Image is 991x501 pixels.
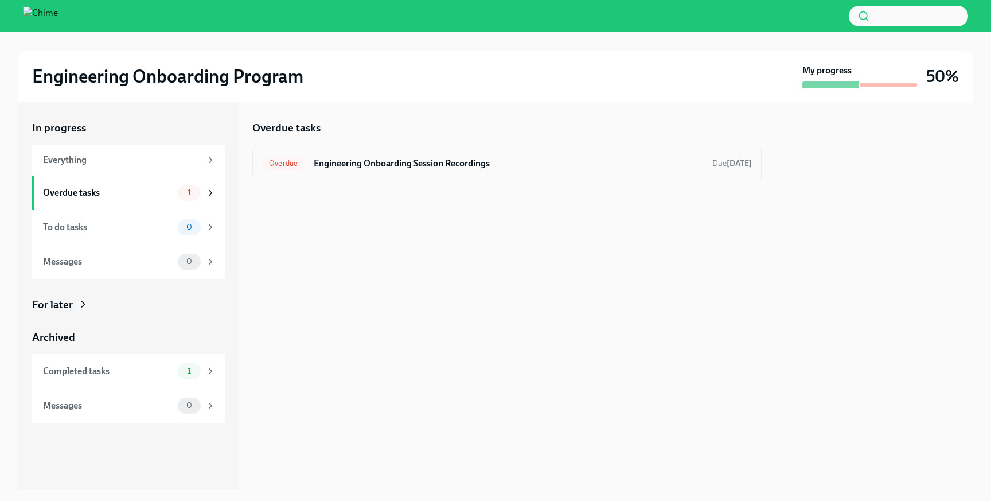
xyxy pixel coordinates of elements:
span: 1 [181,188,198,197]
div: Messages [43,255,173,268]
div: For later [32,297,73,312]
div: Completed tasks [43,365,173,378]
a: Messages0 [32,244,225,279]
span: 0 [180,257,199,266]
span: 0 [180,401,199,410]
img: Chime [23,7,58,25]
a: Overdue tasks1 [32,176,225,210]
a: Completed tasks1 [32,354,225,389]
a: To do tasks0 [32,210,225,244]
div: To do tasks [43,221,173,234]
span: Overdue [262,159,305,168]
h3: 50% [926,66,959,87]
a: OverdueEngineering Onboarding Session RecordingsDue[DATE] [262,154,752,173]
a: For later [32,297,225,312]
strong: [DATE] [727,158,752,168]
h5: Overdue tasks [252,121,321,135]
a: Archived [32,330,225,345]
strong: My progress [802,64,852,77]
a: In progress [32,121,225,135]
span: Due [712,158,752,168]
span: 0 [180,223,199,231]
span: 1 [181,367,198,375]
h6: Engineering Onboarding Session Recordings [314,157,703,170]
span: August 27th, 2025 18:00 [712,158,752,169]
div: Everything [43,154,201,166]
div: Messages [43,399,173,412]
a: Messages0 [32,389,225,423]
h2: Engineering Onboarding Program [32,65,303,88]
div: Overdue tasks [43,187,173,199]
a: Everything [32,145,225,176]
